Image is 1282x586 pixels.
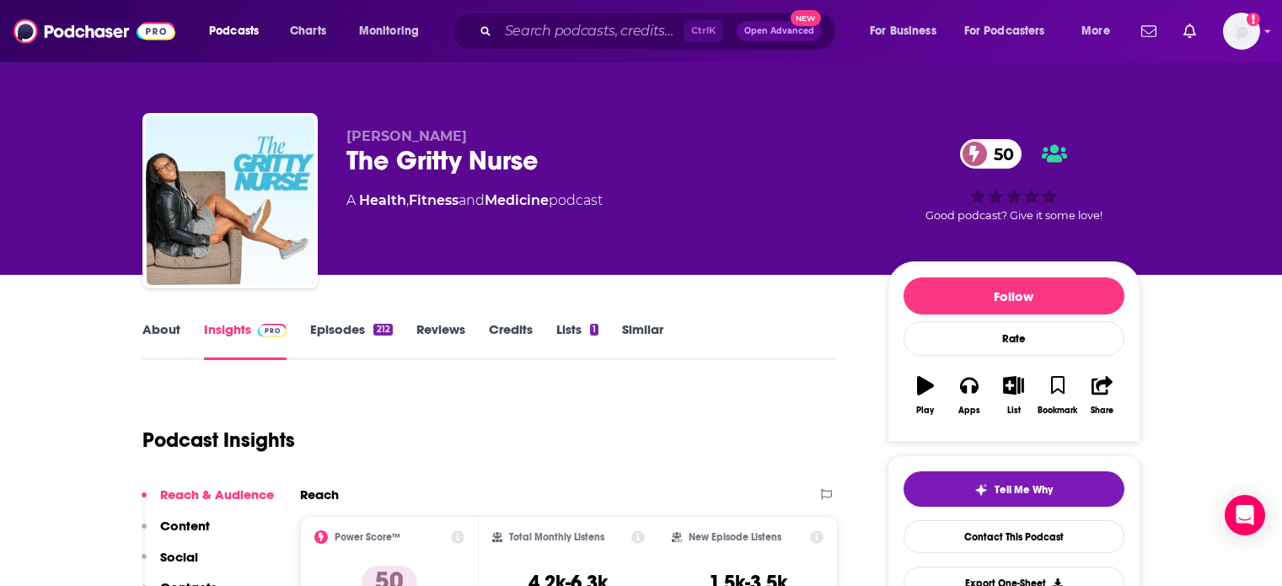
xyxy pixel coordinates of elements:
[416,321,465,360] a: Reviews
[904,321,1124,356] div: Rate
[1177,17,1203,46] a: Show notifications dropdown
[689,531,781,543] h2: New Episode Listens
[925,209,1102,222] span: Good podcast? Give it some love!
[960,139,1022,169] a: 50
[977,139,1022,169] span: 50
[744,27,814,35] span: Open Advanced
[204,321,287,360] a: InsightsPodchaser Pro
[279,18,336,45] a: Charts
[485,192,549,208] a: Medicine
[991,365,1035,426] button: List
[142,518,210,549] button: Content
[373,324,392,336] div: 212
[1223,13,1260,50] img: User Profile
[1223,13,1260,50] span: Logged in as Bcprpro33
[160,518,210,534] p: Content
[870,19,936,43] span: For Business
[13,15,175,47] img: Podchaser - Follow, Share and Rate Podcasts
[1223,13,1260,50] button: Show profile menu
[359,19,419,43] span: Monitoring
[290,19,326,43] span: Charts
[858,18,957,45] button: open menu
[359,192,406,208] a: Health
[146,116,314,285] img: The Gritty Nurse
[209,19,259,43] span: Podcasts
[335,531,400,543] h2: Power Score™
[346,128,467,144] span: [PERSON_NAME]
[916,406,934,416] div: Play
[622,321,663,360] a: Similar
[995,483,1053,497] span: Tell Me Why
[590,324,598,336] div: 1
[489,321,533,360] a: Credits
[1007,406,1021,416] div: List
[142,427,295,453] h1: Podcast Insights
[1225,495,1265,535] div: Open Intercom Messenger
[947,365,991,426] button: Apps
[953,18,1070,45] button: open menu
[1134,17,1163,46] a: Show notifications dropdown
[1081,19,1110,43] span: More
[346,191,603,211] div: A podcast
[964,19,1045,43] span: For Podcasters
[142,487,274,518] button: Reach & Audience
[556,321,598,360] a: Lists1
[791,10,821,26] span: New
[904,520,1124,553] a: Contact This Podcast
[142,321,180,360] a: About
[1080,365,1124,426] button: Share
[468,12,852,51] div: Search podcasts, credits, & more...
[888,128,1140,233] div: 50Good podcast? Give it some love!
[737,21,822,41] button: Open AdvancedNew
[142,549,198,580] button: Social
[904,277,1124,315] button: Follow
[258,324,287,337] img: Podchaser Pro
[509,531,604,543] h2: Total Monthly Listens
[160,549,198,565] p: Social
[904,471,1124,507] button: tell me why sparkleTell Me Why
[300,487,339,503] h2: Reach
[409,192,459,208] a: Fitness
[1036,365,1080,426] button: Bookmark
[1247,13,1260,26] svg: Add a profile image
[160,487,274,503] p: Reach & Audience
[1070,18,1131,45] button: open menu
[310,321,392,360] a: Episodes212
[1038,406,1077,416] div: Bookmark
[347,18,441,45] button: open menu
[904,365,947,426] button: Play
[684,20,723,42] span: Ctrl K
[498,18,684,45] input: Search podcasts, credits, & more...
[958,406,980,416] div: Apps
[459,192,485,208] span: and
[406,192,409,208] span: ,
[974,483,988,497] img: tell me why sparkle
[1091,406,1113,416] div: Share
[197,18,281,45] button: open menu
